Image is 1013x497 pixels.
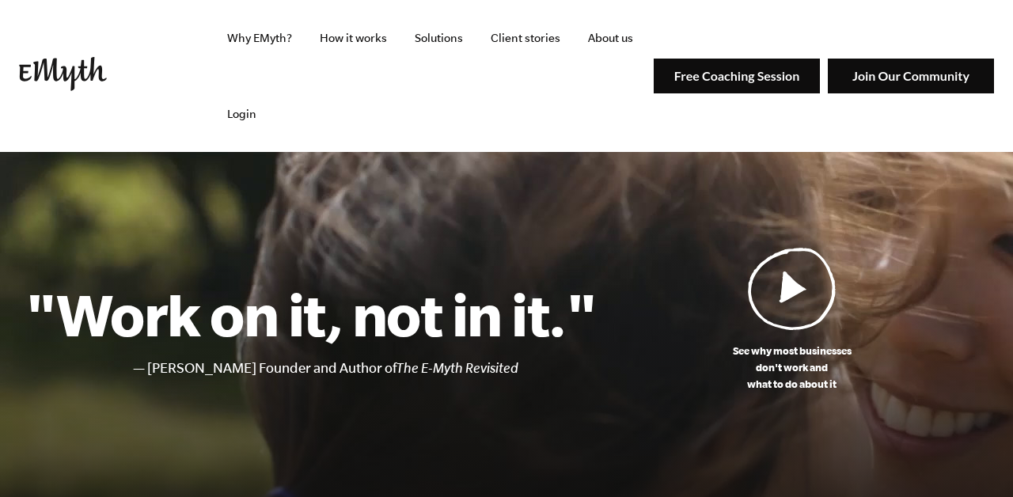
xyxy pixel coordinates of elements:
[934,421,1013,497] iframe: Chat Widget
[654,59,820,94] img: Free Coaching Session
[396,360,518,376] i: The E-Myth Revisited
[596,247,988,393] a: See why most businessesdon't work andwhat to do about it
[25,279,596,349] h1: "Work on it, not in it."
[214,76,269,152] a: Login
[596,343,988,393] p: See why most businesses don't work and what to do about it
[748,247,837,330] img: Play Video
[828,59,994,94] img: Join Our Community
[147,357,596,380] li: [PERSON_NAME] Founder and Author of
[19,57,107,91] img: EMyth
